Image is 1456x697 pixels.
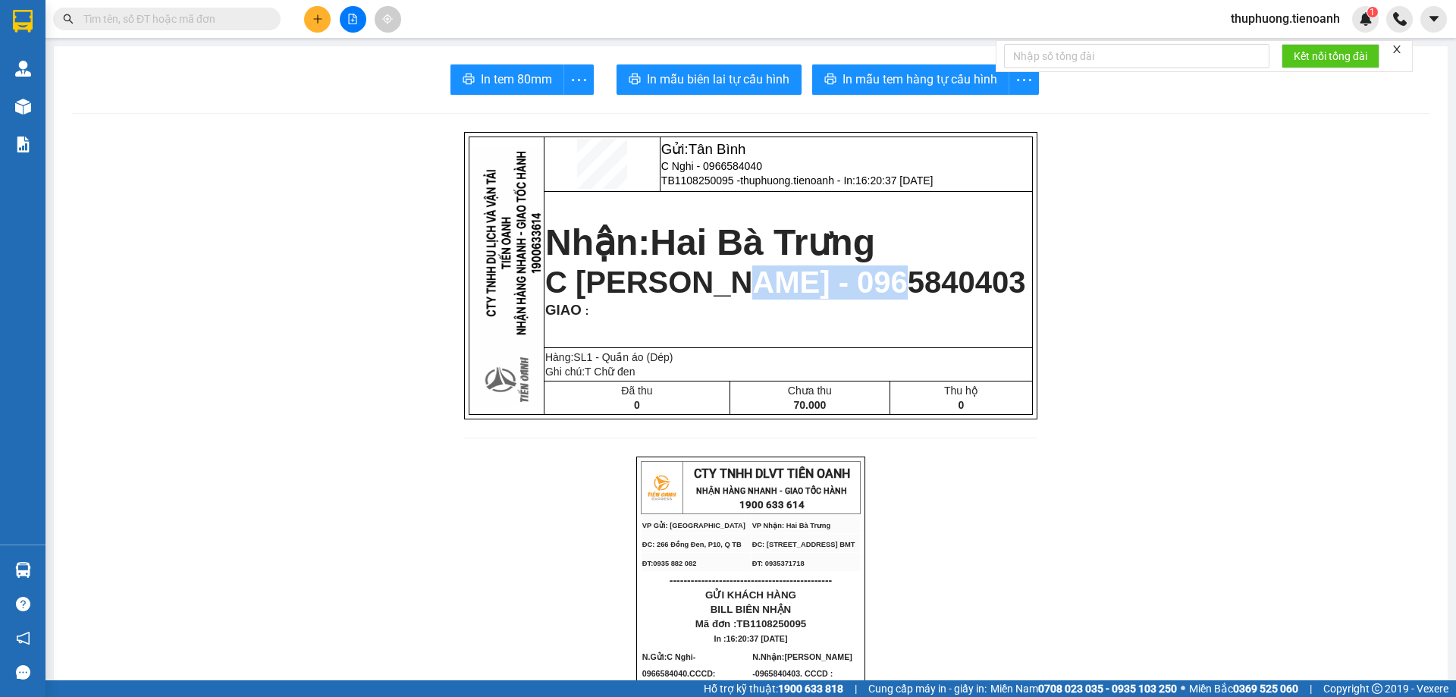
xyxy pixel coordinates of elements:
span: GỬI KHÁCH HÀNG [705,589,796,601]
span: CCCD: [689,669,717,678]
span: 16:20:37 [DATE] [69,57,248,83]
span: C [PERSON_NAME] - 0965840403 [545,265,1026,299]
span: ---------------------------------------------- [670,574,832,586]
span: In : [714,634,788,643]
span: Miền Nam [990,680,1177,697]
span: Mã đơn : [695,618,807,629]
span: Hàng:SL [545,351,673,363]
span: 16:20:37 [DATE] [726,634,788,643]
span: C Nghi - 0966584040 [661,160,762,172]
span: CTY TNHH DLVT TIẾN OANH [694,466,850,481]
span: Hai Bà Trưng [8,93,227,175]
button: Kết nối tổng đài [1282,44,1379,68]
span: question-circle [16,597,30,611]
button: more [1009,64,1039,95]
strong: 1900 633 818 [778,683,843,695]
span: Thu hộ [944,385,978,397]
span: search [63,14,74,24]
strong: 0369 525 060 [1233,683,1298,695]
span: Miền Bắc [1189,680,1298,697]
span: thuphuong.tienoanh - In: [69,57,248,83]
span: notification [16,631,30,645]
span: 70.000 [793,399,826,411]
span: Gửi: [69,8,154,24]
span: more [1009,71,1038,89]
strong: NHẬN HÀNG NHANH - GIAO TỐC HÀNH [696,486,847,496]
img: logo-vxr [13,10,33,33]
span: file-add [347,14,358,24]
strong: Nhận: [8,93,227,175]
button: more [563,64,594,95]
span: | [855,680,857,697]
span: ĐC: [STREET_ADDRESS] BMT [752,541,855,548]
img: phone-icon [1393,12,1407,26]
span: TB1108250095 - [69,43,248,83]
span: ⚪️ [1181,686,1185,692]
span: 16:20:37 [DATE] [855,174,933,187]
span: T Chữ đen [585,366,635,378]
span: thuphuong.tienoanh - In: [740,174,933,187]
strong: 1900 633 614 [739,499,805,510]
span: Đã thu [621,385,652,397]
span: copyright [1372,683,1382,694]
span: In mẫu tem hàng tự cấu hình [843,70,997,89]
img: solution-icon [15,137,31,152]
sup: 1 [1367,7,1378,17]
span: Tân Bình [689,141,746,157]
span: Ghi chú: [545,366,635,378]
span: ĐC: 266 Đồng Đen, P10, Q TB [642,541,742,548]
span: 0 [958,399,964,411]
span: Cung cấp máy in - giấy in: [868,680,987,697]
span: thuphuong.tienoanh [1219,9,1352,28]
strong: Nhận: [545,222,875,262]
span: ĐT:0935 882 082 [642,560,697,567]
img: logo [642,469,680,507]
span: 0 [634,399,640,411]
span: printer [824,73,836,87]
img: icon-new-feature [1359,12,1373,26]
button: aim [375,6,401,33]
span: Hai Bà Trưng [650,222,875,262]
span: 1 - Quần áo (Dép) [586,351,673,363]
span: printer [463,73,475,87]
span: 0966584040. [642,669,718,678]
img: warehouse-icon [15,61,31,77]
input: Nhập số tổng đài [1004,44,1269,68]
span: : [582,305,589,317]
span: printer [629,73,641,87]
button: printerIn mẫu tem hàng tự cấu hình [812,64,1009,95]
span: | [1310,680,1312,697]
img: warehouse-icon [15,562,31,578]
span: N.Nhận: [752,652,852,678]
span: TB1108250095 [736,618,806,629]
span: message [16,665,30,680]
strong: 0708 023 035 - 0935 103 250 [1038,683,1177,695]
img: warehouse-icon [15,99,31,115]
button: file-add [340,6,366,33]
span: close [1392,44,1402,55]
span: Tân Bình [96,8,154,24]
span: aim [382,14,393,24]
span: [PERSON_NAME] - [752,652,852,678]
input: Tìm tên, số ĐT hoặc mã đơn [83,11,262,27]
button: printerIn tem 80mm [450,64,564,95]
span: Hỗ trợ kỹ thuật: [704,680,843,697]
span: Gửi: [661,141,746,157]
span: N.Gửi: [642,652,718,678]
button: plus [304,6,331,33]
span: plus [312,14,323,24]
span: C Nghi [667,652,692,661]
button: caret-down [1420,6,1447,33]
span: BILL BIÊN NHẬN [711,604,792,615]
span: TB1108250095 - [661,174,934,187]
button: printerIn mẫu biên lai tự cấu hình [617,64,802,95]
span: In mẫu biên lai tự cấu hình [647,70,789,89]
span: 0965840403. CCCD : [755,669,833,678]
span: In tem 80mm [481,70,552,89]
span: Chưa thu [788,385,832,397]
span: C Nghi - 0966584040 [69,27,184,40]
span: GIAO [545,302,582,318]
span: more [564,71,593,89]
span: 1 [1370,7,1375,17]
span: VP Gửi: [GEOGRAPHIC_DATA] [642,522,745,529]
